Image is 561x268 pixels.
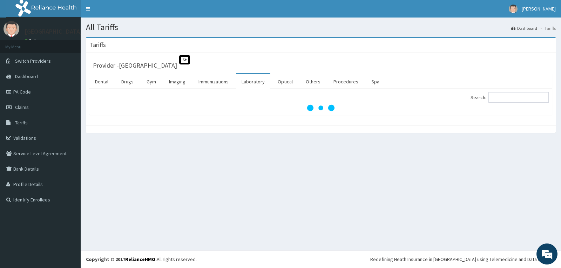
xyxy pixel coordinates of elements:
a: Others [300,74,326,89]
img: d_794563401_company_1708531726252_794563401 [13,35,28,53]
footer: All rights reserved. [81,250,561,268]
div: Chat with us now [36,39,118,48]
h3: Tariffs [89,42,106,48]
a: Laboratory [236,74,270,89]
a: Online [25,38,41,43]
span: Dashboard [15,73,38,80]
a: Dashboard [511,25,537,31]
a: RelianceHMO [125,256,155,262]
span: St [179,55,190,64]
svg: audio-loading [307,94,335,122]
a: Drugs [116,74,139,89]
div: Minimize live chat window [115,4,132,20]
a: Gym [141,74,162,89]
span: Claims [15,104,29,110]
span: Tariffs [15,119,28,126]
label: Search: [471,92,549,103]
h3: Provider - [GEOGRAPHIC_DATA] [93,62,177,69]
img: User Image [509,5,518,13]
p: [GEOGRAPHIC_DATA] [25,28,82,35]
span: We're online! [41,88,97,159]
a: Spa [366,74,385,89]
span: Switch Providers [15,58,51,64]
h1: All Tariffs [86,23,556,32]
a: Dental [89,74,114,89]
a: Immunizations [193,74,234,89]
strong: Copyright © 2017 . [86,256,157,262]
a: Procedures [328,74,364,89]
a: Optical [272,74,298,89]
textarea: Type your message and hit 'Enter' [4,191,134,216]
img: User Image [4,21,19,37]
li: Tariffs [538,25,556,31]
span: [PERSON_NAME] [522,6,556,12]
div: Redefining Heath Insurance in [GEOGRAPHIC_DATA] using Telemedicine and Data Science! [370,256,556,263]
a: Imaging [163,74,191,89]
input: Search: [488,92,549,103]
